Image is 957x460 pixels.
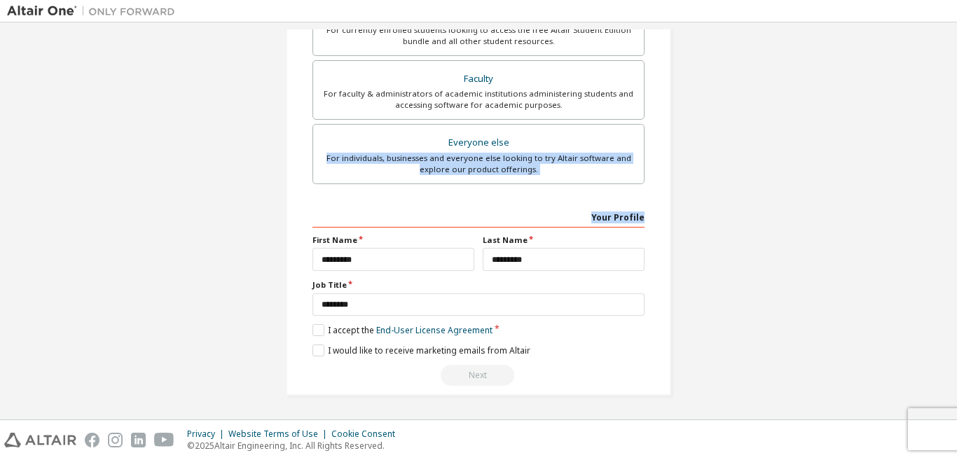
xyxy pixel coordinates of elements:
[312,205,645,228] div: Your Profile
[187,428,228,440] div: Privacy
[108,433,123,447] img: instagram.svg
[322,25,635,47] div: For currently enrolled students looking to access the free Altair Student Edition bundle and all ...
[322,133,635,153] div: Everyone else
[322,69,635,89] div: Faculty
[312,235,474,246] label: First Name
[187,440,404,452] p: © 2025 Altair Engineering, Inc. All Rights Reserved.
[154,433,174,447] img: youtube.svg
[228,428,331,440] div: Website Terms of Use
[7,4,182,18] img: Altair One
[322,153,635,175] div: For individuals, businesses and everyone else looking to try Altair software and explore our prod...
[322,88,635,111] div: For faculty & administrators of academic institutions administering students and accessing softwa...
[483,235,645,246] label: Last Name
[312,279,645,291] label: Job Title
[312,365,645,386] div: Read and acccept EULA to continue
[312,344,530,356] label: I would like to receive marketing emails from Altair
[312,324,493,336] label: I accept the
[85,433,99,447] img: facebook.svg
[4,433,76,447] img: altair_logo.svg
[376,324,493,336] a: End-User License Agreement
[131,433,146,447] img: linkedin.svg
[331,428,404,440] div: Cookie Consent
